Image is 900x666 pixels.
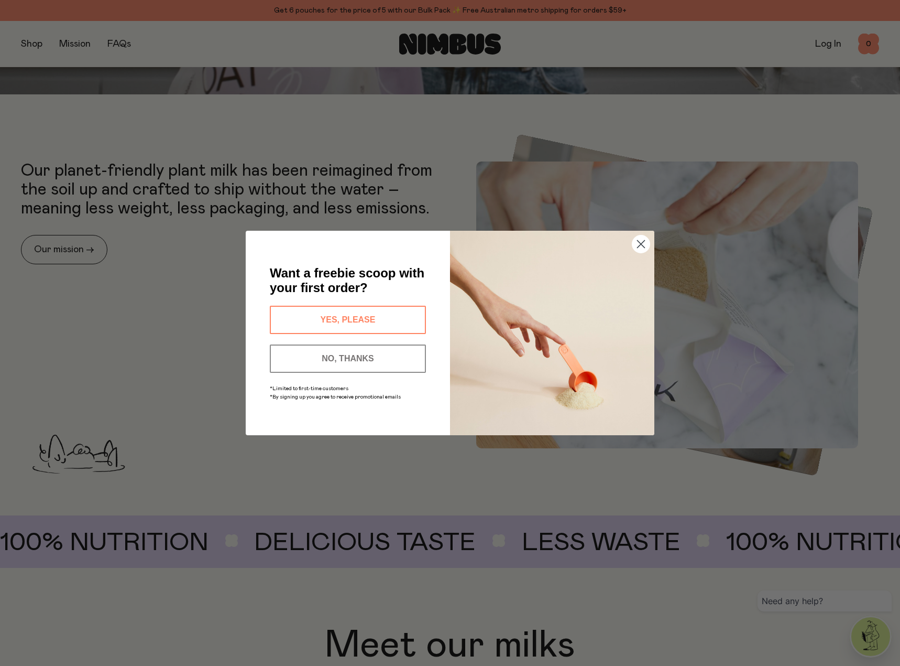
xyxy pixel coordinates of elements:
[450,231,654,435] img: c0d45117-8e62-4a02-9742-374a5db49d45.jpeg
[270,345,426,373] button: NO, THANKS
[632,235,650,253] button: Close dialog
[270,306,426,334] button: YES, PLEASE
[270,266,424,295] span: Want a freebie scoop with your first order?
[270,386,348,391] span: *Limited to first-time customers
[270,394,401,400] span: *By signing up you agree to receive promotional emails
